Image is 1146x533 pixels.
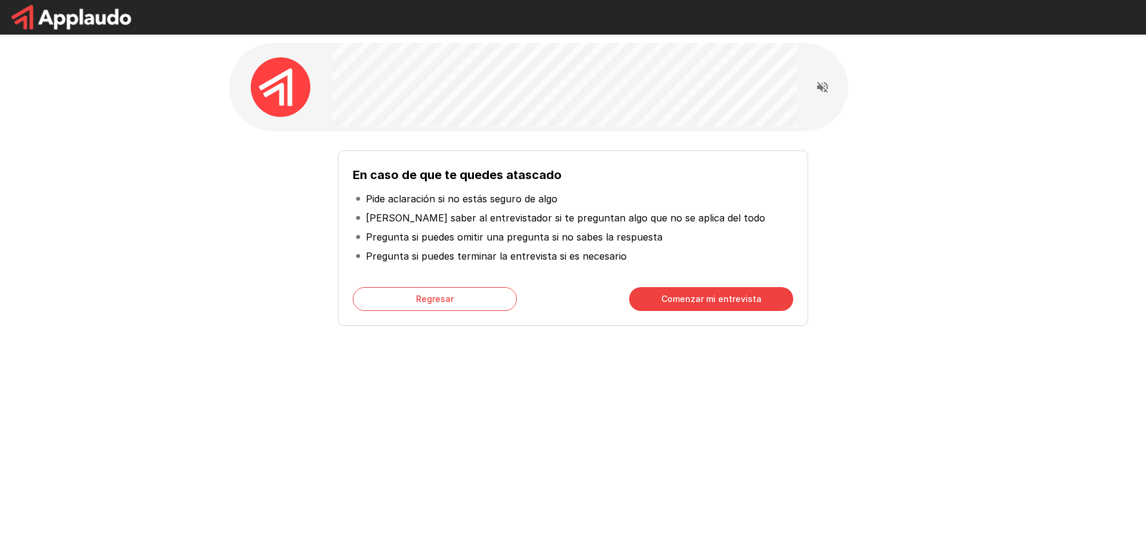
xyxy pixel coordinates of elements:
[251,57,310,117] img: applaudo_avatar.png
[366,192,557,206] p: Pide aclaración si no estás seguro de algo
[366,230,663,244] p: Pregunta si puedes omitir una pregunta si no sabes la respuesta
[629,287,793,311] button: Comenzar mi entrevista
[353,168,562,182] b: En caso de que te quedes atascado
[366,211,765,225] p: [PERSON_NAME] saber al entrevistador si te preguntan algo que no se aplica del todo
[366,249,627,263] p: Pregunta si puedes terminar la entrevista si es necesario
[353,287,517,311] button: Regresar
[811,75,834,99] button: Read questions aloud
